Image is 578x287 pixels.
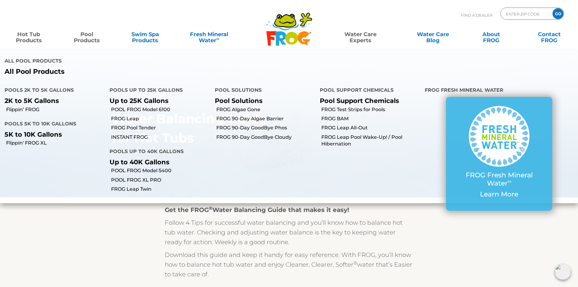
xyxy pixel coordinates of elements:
p: Download this guide and keep it handy for easy reference. With FROG, you’ll know how to balance h... [165,250,414,279]
a: FROG Pool Tender [111,125,210,131]
h4: All Pool Products [5,56,285,68]
a: FROG Fresh Mineral Water∞ Learn More [458,106,540,201]
h4: Pools 5K to 10K Gallons [5,118,100,131]
a: FROG Leap [111,115,210,122]
p: Up to 25K Gallons [110,97,205,104]
a: POOL FROG Model 6100 [111,106,210,113]
p: Up to 40K Gallons [110,158,205,166]
a: Swim SpaProducts [123,28,168,40]
a: Fresh MineralWater∞ [181,28,237,40]
sup: ∞ [216,36,219,41]
a: POOL FROG Model 5400 [111,167,210,174]
a: PoolProducts [64,28,110,40]
p: Learn More [458,190,540,198]
a: FROG Algae Gone [216,106,315,113]
sup: ® [353,260,357,266]
img: openIcon [555,264,571,280]
a: FROG Test Strips for Pools [321,106,420,113]
p: FROG Fresh Mineral Water [458,171,540,187]
p: 5K to 10K Gallons [5,131,100,138]
p: Find A Dealer [461,8,492,23]
sup: ∞ [508,178,511,184]
a: INSTANT FROG [111,134,210,141]
a: FROG BAM [321,115,420,122]
a: Water CareBlog [410,28,455,40]
a: AboutFROG [468,28,514,40]
a: All Pool Products [5,68,285,76]
p: Pool Support Chemicals [320,97,416,104]
a: POOL FROG XL PRO [111,177,210,183]
a: FROG 90-Day GoodBye Cloudy [216,134,315,141]
a: Water CareExperts [324,28,397,40]
input: GO [553,8,563,19]
a: Pool Solutions [215,97,262,104]
a: Flippin’ FROG [6,106,105,113]
p: 2K to 5K Gallons [5,97,100,104]
a: FROG Leap All-Out [321,125,420,131]
a: FROG Leap Twin [111,186,210,193]
input: Zip Code Form [505,9,546,18]
a: FROG 90-Day GoodBye Phos [216,125,315,131]
strong: Get the FROG Water Balancing Guide that makes it easy! [165,206,349,214]
h4: Pool Solutions [215,85,311,97]
sup: ® [209,205,212,211]
a: FROG Leap Pool Wake-Up! / Pool Hibernation [321,134,420,148]
h4: Pools up to 40K Gallons [110,146,205,158]
a: Hot TubProducts [6,28,51,40]
a: FROG 90-Day Algae Barrier [216,115,315,122]
a: ContactFROG [527,28,572,40]
h4: FROG Fresh Mineral Water [425,85,573,97]
h4: Pools up to 25K Gallons [110,85,205,97]
h4: Pools 2K to 5K Gallons [5,85,100,97]
a: Flippin' FROG XL [6,140,105,146]
p: Follow 4 Tips for successful water balancing and you’ll know how to balance hot tub water. Checki... [165,218,414,247]
h4: Pool Support Chemicals [320,85,416,97]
